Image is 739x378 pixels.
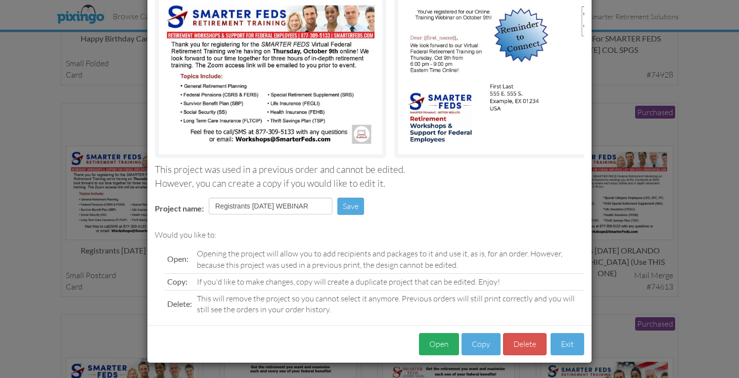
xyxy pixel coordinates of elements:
[155,177,584,190] div: However, you can create a copy if you would like to edit it.
[551,333,584,355] button: Exit
[194,246,584,273] td: Opening the project will allow you to add recipients and packages to it and use it, as is, for an...
[167,277,187,286] span: Copy:
[167,299,192,308] span: Delete:
[167,254,188,263] span: Open:
[209,198,332,214] input: Enter project name
[155,203,204,214] label: Project name:
[155,229,584,241] div: Would you like to:
[155,163,584,176] div: This project was used in a previous order and cannot be edited.
[462,333,501,355] button: Copy
[337,198,364,215] button: Save
[503,333,547,355] button: Delete
[419,333,459,355] button: Open
[194,273,584,290] td: If you'd like to make changes, copy will create a duplicate project that can be edited. Enjoy!
[194,290,584,318] td: This will remove the project so you cannot select it anymore. Previous orders will still print co...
